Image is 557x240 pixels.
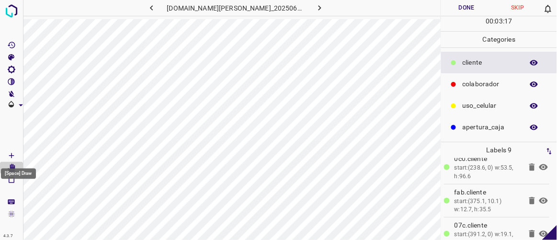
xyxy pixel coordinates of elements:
[495,16,503,26] p: 03
[3,2,20,20] img: logo
[486,16,494,26] p: 00
[455,154,522,164] p: 0c0.​​cliente
[463,122,519,132] p: apertura_caja
[455,197,522,214] div: start:(375.1, 10.1) w:12.7, h:35.5
[455,187,522,197] p: fab.​​cliente
[1,232,15,240] div: 4.3.7
[463,79,519,89] p: colaborador
[167,2,305,16] h6: [DOMAIN_NAME][PERSON_NAME]_20250613_121336_000004740.jpg
[441,52,557,73] div: ​​cliente
[463,101,519,111] p: uso_celular
[441,73,557,95] div: colaborador
[1,169,36,179] div: [Space] Draw
[463,57,519,68] p: ​​cliente
[441,116,557,138] div: apertura_caja
[441,95,557,116] div: uso_celular
[486,16,512,31] div: : :
[455,220,522,230] p: 07c.​​cliente
[444,142,554,158] p: Labels 9
[455,164,522,181] div: start:(238.6, 0) w:53.5, h:96.6
[441,32,557,47] p: Categories
[504,16,512,26] p: 17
